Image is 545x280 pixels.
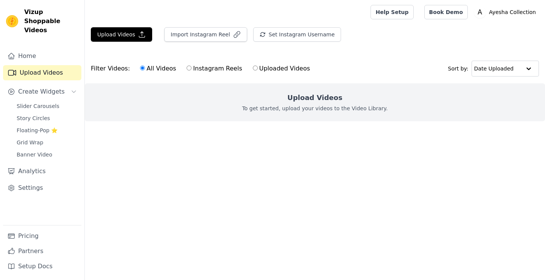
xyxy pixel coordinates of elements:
a: Partners [3,244,81,259]
span: Banner Video [17,151,52,158]
p: To get started, upload your videos to the Video Library. [242,105,388,112]
button: Set Instagram Username [253,27,341,42]
span: Create Widgets [18,87,65,96]
input: Uploaded Videos [253,66,258,70]
a: Book Demo [424,5,468,19]
a: Pricing [3,228,81,244]
button: Create Widgets [3,84,81,99]
span: Grid Wrap [17,139,43,146]
a: Home [3,48,81,64]
a: Analytics [3,164,81,179]
img: Vizup [6,15,18,27]
div: Filter Videos: [91,60,314,77]
a: Setup Docs [3,259,81,274]
span: Vizup Shoppable Videos [24,8,78,35]
a: Grid Wrap [12,137,81,148]
label: Instagram Reels [186,64,242,74]
span: Slider Carousels [17,102,59,110]
a: Upload Videos [3,65,81,80]
button: Import Instagram Reel [164,27,247,42]
a: Banner Video [12,149,81,160]
a: Settings [3,180,81,196]
input: All Videos [140,66,145,70]
button: A Ayesha Collection [474,5,539,19]
a: Slider Carousels [12,101,81,111]
input: Instagram Reels [187,66,192,70]
label: Uploaded Videos [252,64,310,74]
p: Ayesha Collection [486,5,539,19]
div: Sort by: [448,61,539,77]
span: Floating-Pop ⭐ [17,127,58,134]
a: Story Circles [12,113,81,124]
button: Upload Videos [91,27,152,42]
text: A [478,8,482,16]
a: Floating-Pop ⭐ [12,125,81,136]
label: All Videos [140,64,176,74]
a: Help Setup [371,5,413,19]
h2: Upload Videos [287,92,342,103]
span: Story Circles [17,114,50,122]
